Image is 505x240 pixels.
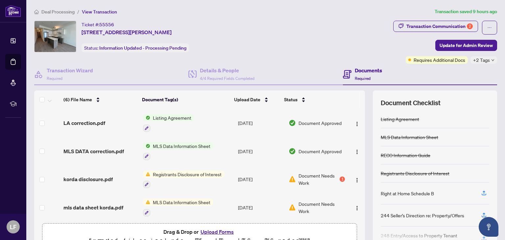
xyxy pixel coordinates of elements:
span: Document Needs Work [299,172,338,186]
span: MLS Data Information Sheet [150,142,213,150]
td: [DATE] [235,137,286,165]
button: Transaction Communication2 [393,21,478,32]
span: 55556 [99,22,114,28]
span: MLS DATA correction.pdf [63,147,124,155]
span: +2 Tags [473,56,490,64]
th: Document Tag(s) [139,90,231,109]
span: ellipsis [487,25,492,30]
button: Logo [352,174,362,184]
span: Required [47,76,62,81]
th: (6) File Name [61,90,140,109]
button: Upload Forms [199,228,236,236]
span: Update for Admin Review [440,40,493,51]
h4: Transaction Wizard [47,66,93,74]
span: Registrants Disclosure of Interest [150,171,224,178]
h4: Documents [355,66,382,74]
span: Document Needs Work [299,200,345,215]
span: MLS Data Information Sheet [150,199,213,206]
div: MLS Data Information Sheet [381,133,438,141]
span: Document Approved [299,119,342,127]
img: Logo [354,205,360,211]
span: LF [10,222,16,231]
img: Logo [354,149,360,155]
td: [DATE] [235,109,286,137]
div: Right at Home Schedule B [381,190,434,197]
img: Document Status [289,204,296,211]
img: Document Status [289,176,296,183]
div: Ticket #: [82,21,114,28]
img: Status Icon [143,199,150,206]
span: Document Approved [299,148,342,155]
span: LA correction.pdf [63,119,105,127]
div: RECO Information Guide [381,152,430,159]
img: Document Status [289,148,296,155]
span: down [491,59,494,62]
h4: Details & People [200,66,254,74]
button: Logo [352,202,362,213]
img: Document Status [289,119,296,127]
span: [STREET_ADDRESS][PERSON_NAME] [82,28,172,36]
button: Update for Admin Review [435,40,497,51]
span: Information Updated - Processing Pending [99,45,186,51]
td: [DATE] [235,193,286,222]
button: Open asap [479,217,498,237]
button: Status IconMLS Data Information Sheet [143,142,213,160]
li: / [77,8,79,15]
div: 2 [467,23,473,29]
img: Status Icon [143,171,150,178]
div: Registrants Disclosure of Interest [381,170,449,177]
span: mls data sheet korda.pdf [63,204,123,211]
span: View Transaction [82,9,117,15]
td: [DATE] [235,165,286,194]
div: 244 Seller’s Direction re: Property/Offers [381,212,464,219]
span: Status [284,96,298,103]
button: Status IconListing Agreement [143,114,194,132]
button: Status IconRegistrants Disclosure of Interest [143,171,224,188]
span: Upload Date [234,96,260,103]
img: Status Icon [143,114,150,121]
article: Transaction saved 9 hours ago [435,8,497,15]
span: Drag & Drop or [163,228,236,236]
button: Status IconMLS Data Information Sheet [143,199,213,216]
div: Status: [82,43,189,52]
button: Logo [352,118,362,128]
span: korda disclosure.pdf [63,175,113,183]
span: Deal Processing [41,9,75,15]
span: Listing Agreement [150,114,194,121]
img: Status Icon [143,142,150,150]
span: Document Checklist [381,98,441,108]
span: home [34,10,39,14]
span: (6) File Name [63,96,92,103]
div: Transaction Communication [406,21,473,32]
span: Required [355,76,371,81]
div: Listing Agreement [381,115,419,123]
button: Logo [352,146,362,156]
img: logo [5,5,21,17]
div: 1 [340,177,345,182]
span: 4/4 Required Fields Completed [200,76,254,81]
img: Logo [354,178,360,183]
img: IMG-N12425228_1.jpg [35,21,76,52]
img: Logo [354,121,360,127]
th: Upload Date [231,90,282,109]
span: Requires Additional Docs [414,56,465,63]
th: Status [281,90,342,109]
